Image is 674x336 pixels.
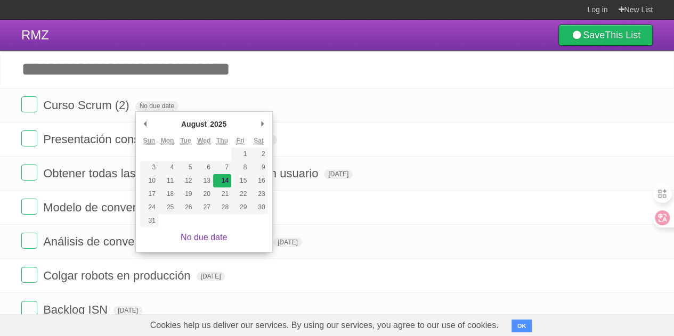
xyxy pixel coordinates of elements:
[257,116,268,132] button: Next Month
[558,24,653,46] a: SaveThis List
[176,187,194,201] button: 19
[208,116,228,132] div: 2025
[194,201,213,214] button: 27
[216,137,228,145] abbr: Thursday
[140,116,151,132] button: Previous Month
[254,137,264,145] abbr: Saturday
[213,201,231,214] button: 28
[43,167,321,180] span: Obtener todas las llamadas por fechas de un usuario
[143,137,155,145] abbr: Sunday
[140,174,158,187] button: 10
[43,269,193,282] span: Colgar robots en producción
[21,267,37,283] label: Done
[158,187,176,201] button: 18
[140,214,158,227] button: 31
[249,187,267,201] button: 23
[176,174,194,187] button: 12
[194,161,213,174] button: 6
[43,99,132,112] span: Curso Scrum (2)
[21,165,37,181] label: Done
[249,201,267,214] button: 30
[605,30,640,40] b: This List
[158,161,176,174] button: 4
[197,137,210,145] abbr: Wednesday
[231,147,249,161] button: 1
[194,174,213,187] button: 13
[213,174,231,187] button: 14
[158,174,176,187] button: 11
[43,235,270,248] span: Análisis de conversaciones de seguimiento
[180,116,208,132] div: August
[21,130,37,146] label: Done
[180,137,191,145] abbr: Tuesday
[113,306,142,315] span: [DATE]
[161,137,174,145] abbr: Monday
[249,161,267,174] button: 9
[176,201,194,214] button: 26
[231,201,249,214] button: 29
[231,161,249,174] button: 8
[236,137,244,145] abbr: Friday
[249,174,267,187] button: 16
[21,233,37,249] label: Done
[158,201,176,214] button: 25
[135,101,178,111] span: No due date
[43,133,245,146] span: Presentación consejero independiente
[176,161,194,174] button: 5
[249,147,267,161] button: 2
[21,28,49,42] span: RMZ
[21,301,37,317] label: Done
[181,233,227,242] a: No due date
[213,161,231,174] button: 7
[140,161,158,174] button: 3
[21,96,37,112] label: Done
[43,201,181,214] span: Modelo de conversión CN
[197,272,225,281] span: [DATE]
[231,174,249,187] button: 15
[194,187,213,201] button: 20
[140,315,509,336] span: Cookies help us deliver our services. By using our services, you agree to our use of cookies.
[231,187,249,201] button: 22
[140,187,158,201] button: 17
[213,187,231,201] button: 21
[21,199,37,215] label: Done
[43,303,110,316] span: Backlog ISN
[273,237,302,247] span: [DATE]
[511,319,532,332] button: OK
[140,201,158,214] button: 24
[324,169,353,179] span: [DATE]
